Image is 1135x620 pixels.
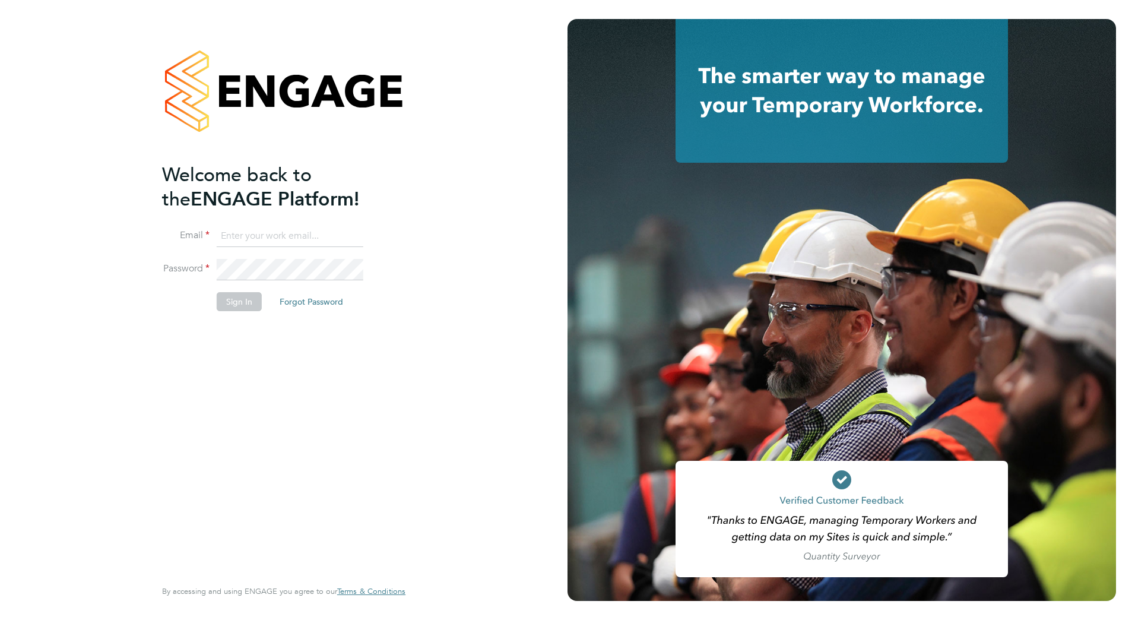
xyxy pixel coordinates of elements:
span: By accessing and using ENGAGE you agree to our [162,586,405,596]
a: Terms & Conditions [337,587,405,596]
label: Password [162,262,210,275]
input: Enter your work email... [217,226,363,247]
h2: ENGAGE Platform! [162,163,394,211]
span: Terms & Conditions [337,586,405,596]
span: Welcome back to the [162,163,312,211]
button: Forgot Password [270,292,353,311]
label: Email [162,229,210,242]
button: Sign In [217,292,262,311]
